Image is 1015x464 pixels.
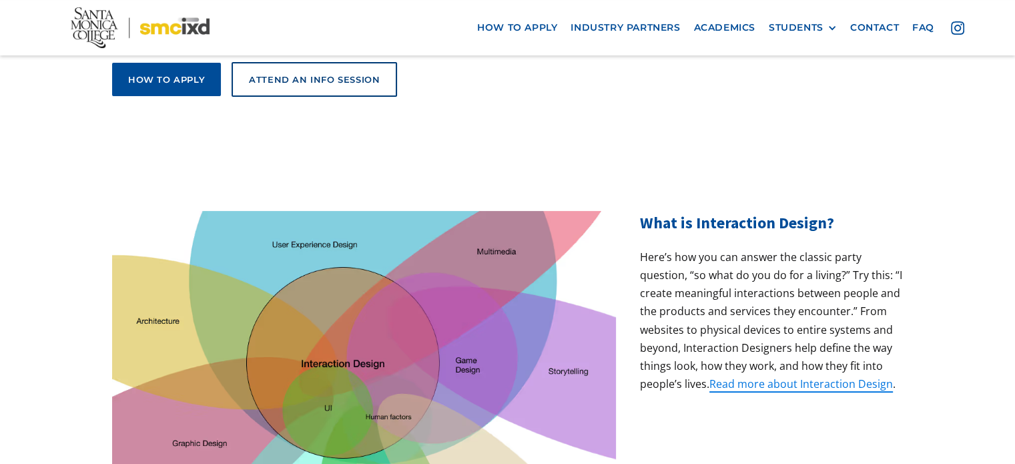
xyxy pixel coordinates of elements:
a: how to apply [470,15,564,40]
p: Here’s how you can answer the classic party question, “so what do you do for a living?” Try this:... [640,248,903,394]
a: contact [843,15,906,40]
a: Read more about Interaction Design [709,377,893,393]
a: Academics [687,15,762,40]
div: STUDENTS [769,22,823,33]
a: industry partners [564,15,687,40]
img: icon - instagram [951,21,964,35]
div: How to apply [128,73,205,85]
img: Santa Monica College - SMC IxD logo [71,7,210,48]
h2: What is Interaction Design? [640,211,903,235]
a: Attend an Info Session [232,62,397,97]
div: Attend an Info Session [249,73,380,85]
a: How to apply [112,63,221,96]
a: faq [906,15,941,40]
div: STUDENTS [769,22,837,33]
